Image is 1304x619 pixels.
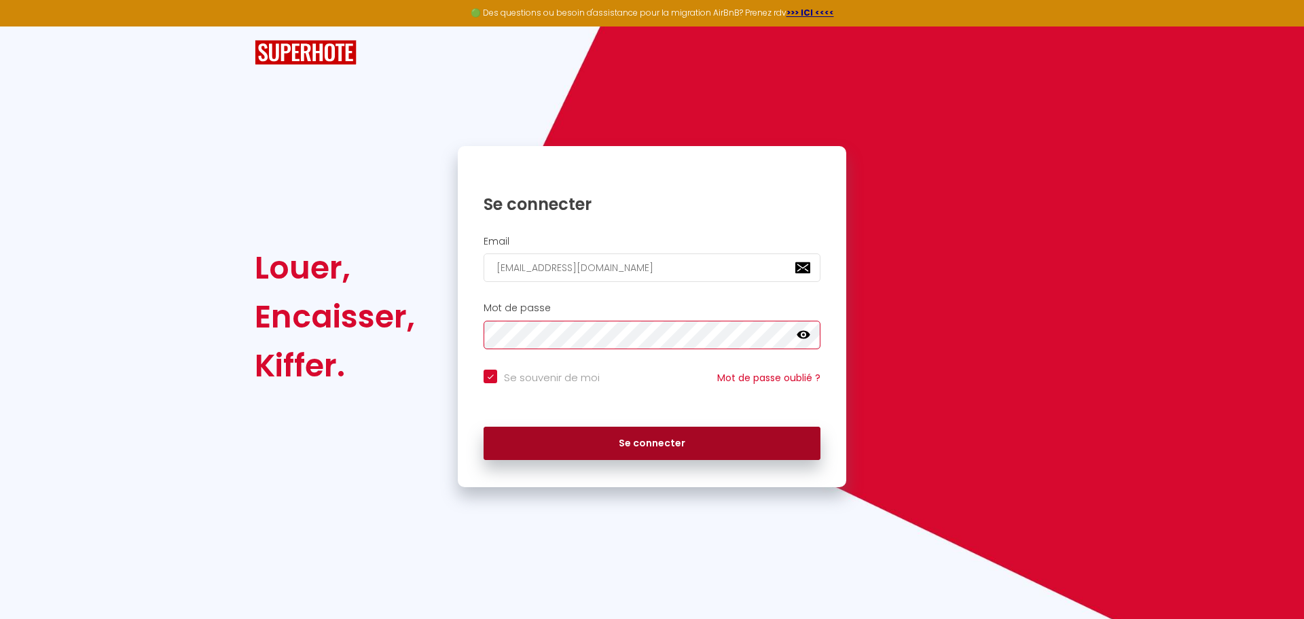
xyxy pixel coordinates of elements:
[484,427,820,461] button: Se connecter
[255,292,415,341] div: Encaisser,
[255,40,357,65] img: SuperHote logo
[484,253,820,282] input: Ton Email
[484,236,820,247] h2: Email
[717,371,820,385] a: Mot de passe oublié ?
[484,194,820,215] h1: Se connecter
[484,302,820,314] h2: Mot de passe
[255,243,415,292] div: Louer,
[786,7,834,18] a: >>> ICI <<<<
[255,341,415,390] div: Kiffer.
